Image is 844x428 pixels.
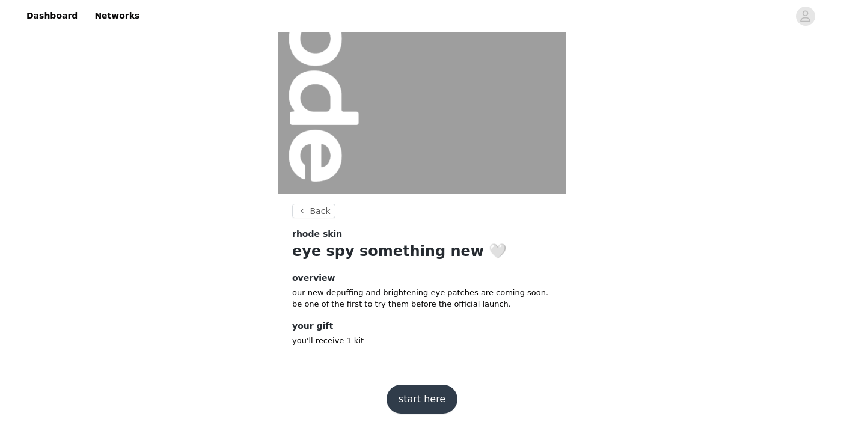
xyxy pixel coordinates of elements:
[387,385,457,414] button: start here
[87,2,147,29] a: Networks
[292,204,335,218] button: Back
[800,7,811,26] div: avatar
[292,320,552,332] h4: your gift
[292,272,552,284] h4: overview
[292,240,552,262] h1: eye spy something new 🤍
[292,287,552,310] p: our new depuffing and brightening eye patches are coming soon. be one of the first to try them be...
[19,2,85,29] a: Dashboard
[292,335,552,347] p: you'll receive 1 kit
[292,228,342,240] span: rhode skin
